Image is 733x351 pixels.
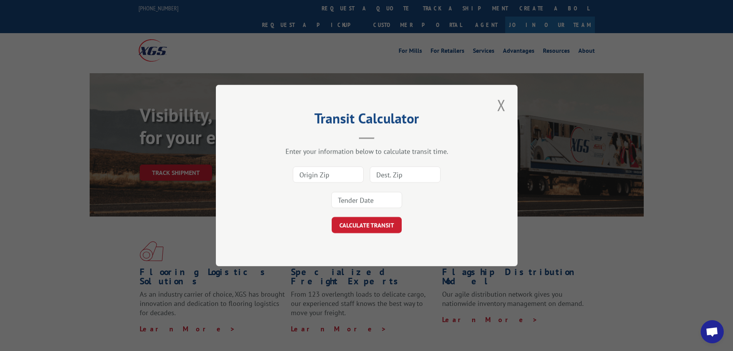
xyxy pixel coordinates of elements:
input: Dest. Zip [370,166,441,183]
button: Close modal [495,94,508,116]
h2: Transit Calculator [254,113,479,128]
input: Origin Zip [293,166,364,183]
button: CALCULATE TRANSIT [332,217,402,233]
div: Enter your information below to calculate transit time. [254,147,479,156]
input: Tender Date [331,192,402,208]
a: Open chat [701,320,724,343]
